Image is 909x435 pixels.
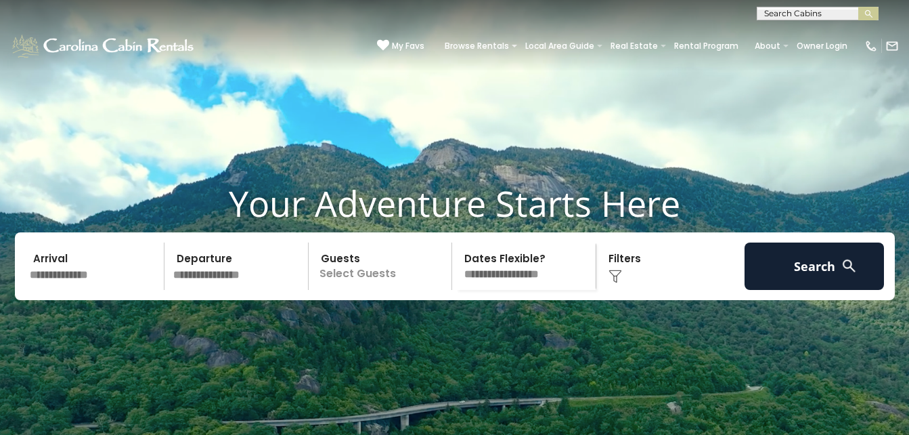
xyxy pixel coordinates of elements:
[10,33,198,60] img: White-1-1-2.png
[864,39,878,53] img: phone-regular-white.png
[313,243,452,290] p: Select Guests
[790,37,854,56] a: Owner Login
[10,182,899,224] h1: Your Adventure Starts Here
[745,243,885,290] button: Search
[518,37,601,56] a: Local Area Guide
[841,257,858,274] img: search-regular-white.png
[392,40,424,52] span: My Favs
[885,39,899,53] img: mail-regular-white.png
[438,37,516,56] a: Browse Rentals
[608,270,622,283] img: filter--v1.png
[667,37,745,56] a: Rental Program
[604,37,665,56] a: Real Estate
[748,37,787,56] a: About
[377,39,424,53] a: My Favs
